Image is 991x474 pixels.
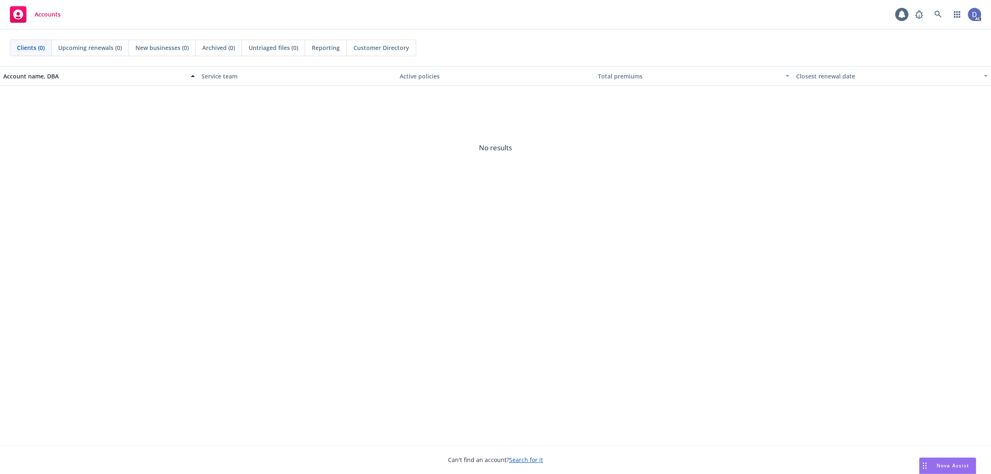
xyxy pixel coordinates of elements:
div: Active policies [400,72,591,81]
img: photo [968,8,981,21]
span: Customer Directory [353,43,409,52]
a: Accounts [7,3,64,26]
span: Upcoming renewals (0) [58,43,122,52]
div: Closest renewal date [796,72,979,81]
button: Closest renewal date [793,66,991,86]
div: Account name, DBA [3,72,186,81]
button: Service team [198,66,396,86]
div: Service team [202,72,393,81]
div: Drag to move [920,458,930,474]
span: Nova Assist [936,462,969,469]
span: New businesses (0) [135,43,189,52]
a: Search [930,6,946,23]
span: Archived (0) [202,43,235,52]
button: Nova Assist [919,457,976,474]
a: Report a Bug [911,6,927,23]
a: Switch app [949,6,965,23]
a: Search for it [509,456,543,464]
span: Accounts [35,11,61,18]
button: Total premiums [595,66,793,86]
span: Can't find an account? [448,455,543,464]
button: Active policies [396,66,595,86]
span: Clients (0) [17,43,45,52]
span: Untriaged files (0) [249,43,298,52]
span: Reporting [312,43,340,52]
div: Total premiums [598,72,780,81]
